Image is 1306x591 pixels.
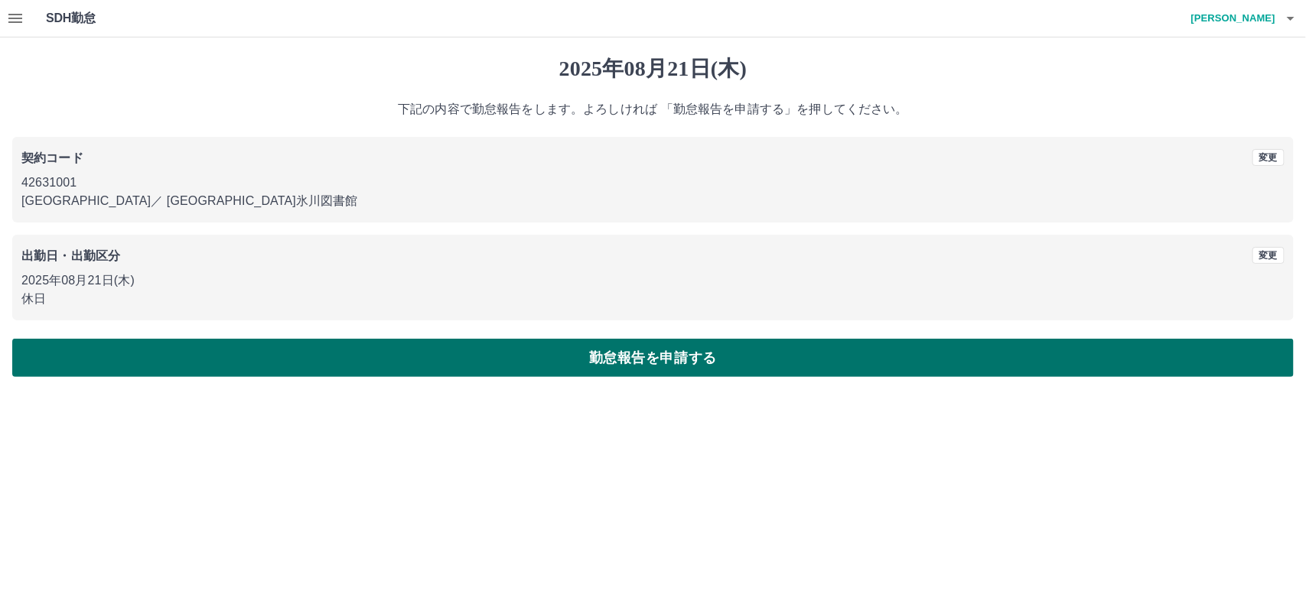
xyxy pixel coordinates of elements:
button: 勤怠報告を申請する [12,339,1294,377]
p: [GEOGRAPHIC_DATA] ／ [GEOGRAPHIC_DATA]氷川図書館 [21,192,1285,210]
p: 2025年08月21日(木) [21,271,1285,290]
b: 契約コード [21,151,83,164]
p: 休日 [21,290,1285,308]
button: 変更 [1252,149,1285,166]
p: 42631001 [21,174,1285,192]
button: 変更 [1252,247,1285,264]
p: 下記の内容で勤怠報告をします。よろしければ 「勤怠報告を申請する」を押してください。 [12,100,1294,119]
b: 出勤日・出勤区分 [21,249,120,262]
h1: 2025年08月21日(木) [12,56,1294,82]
